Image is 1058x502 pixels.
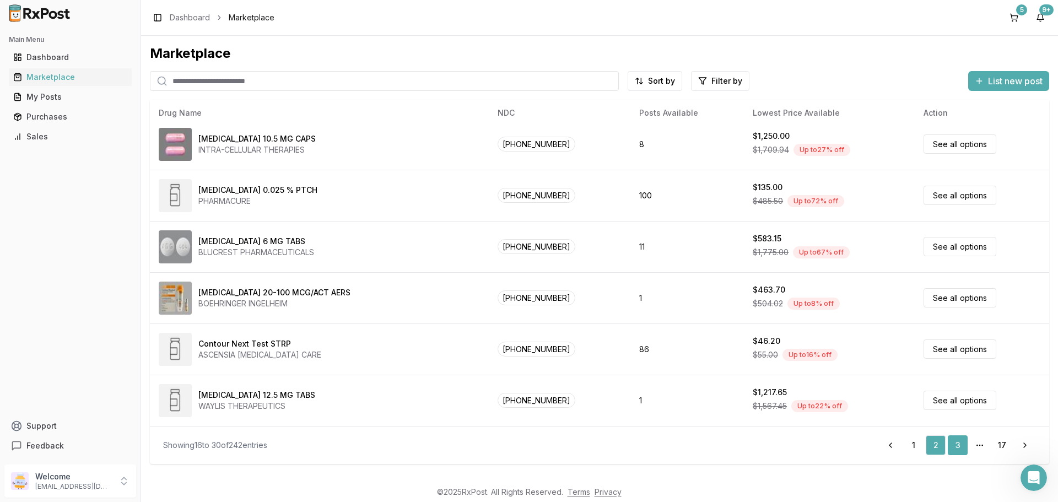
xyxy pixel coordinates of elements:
span: [PHONE_NUMBER] [498,137,575,152]
div: $46.20 [753,336,780,347]
span: [PHONE_NUMBER] [498,393,575,408]
th: Drug Name [150,100,489,126]
span: $1,775.00 [753,247,789,258]
div: INTRA-CELLULAR THERAPIES [198,144,316,155]
img: RxPost Logo [4,4,75,22]
div: $1,217.65 [753,387,787,398]
div: 9+ [1039,4,1054,15]
div: BLUCREST PHARMACEUTICALS [198,247,314,258]
a: Terms [568,487,590,496]
a: Go to next page [1014,435,1036,455]
th: NDC [489,100,630,126]
a: 1 [904,435,924,455]
div: Contour Next Test STRP [198,338,291,349]
div: [MEDICAL_DATA] 12.5 MG TABS [198,390,315,401]
img: Coreg 12.5 MG TABS [159,384,192,417]
div: Showing 16 to 30 of 242 entries [163,440,267,451]
td: 100 [630,170,744,221]
button: Sort by [628,71,682,91]
span: List new post [988,74,1043,88]
div: [MEDICAL_DATA] 6 MG TABS [198,236,305,247]
a: See all options [924,237,996,256]
h2: Main Menu [9,35,132,44]
nav: pagination [879,435,1036,455]
img: Caplyta 10.5 MG CAPS [159,128,192,161]
td: 86 [630,323,744,375]
iframe: Intercom live chat [1021,465,1047,491]
span: $55.00 [753,349,778,360]
td: 11 [630,221,744,272]
p: Welcome [35,471,112,482]
a: See all options [924,288,996,307]
td: 1 [630,375,744,426]
img: Carbinoxamine Maleate 6 MG TABS [159,230,192,263]
div: WAYLIS THERAPEUTICS [198,401,315,412]
p: [EMAIL_ADDRESS][DOMAIN_NAME] [35,482,112,491]
div: BOEHRINGER INGELHEIM [198,298,350,309]
div: Dashboard [13,52,127,63]
div: $135.00 [753,182,782,193]
td: 1 [630,272,744,323]
a: Dashboard [9,47,132,67]
span: $1,709.94 [753,144,789,155]
div: 5 [1016,4,1027,15]
span: [PHONE_NUMBER] [498,290,575,305]
img: Contour Next Test STRP [159,333,192,366]
div: Marketplace [150,45,1049,62]
a: See all options [924,186,996,205]
img: Capsaicin 0.025 % PTCH [159,179,192,212]
div: Up to 27 % off [793,144,850,156]
button: Support [4,416,136,436]
span: Filter by [711,75,742,87]
a: See all options [924,134,996,154]
div: Up to 72 % off [787,195,844,207]
div: [MEDICAL_DATA] 0.025 % PTCH [198,185,317,196]
button: 9+ [1032,9,1049,26]
a: 3 [948,435,968,455]
button: List new post [968,71,1049,91]
div: $1,250.00 [753,131,790,142]
a: See all options [924,391,996,410]
img: User avatar [11,472,29,490]
div: $463.70 [753,284,785,295]
div: Sales [13,131,127,142]
a: Marketplace [9,67,132,87]
a: Sales [9,127,132,147]
nav: breadcrumb [170,12,274,23]
a: 2 [926,435,946,455]
img: Combivent Respimat 20-100 MCG/ACT AERS [159,282,192,315]
th: Action [915,100,1049,126]
a: Dashboard [170,12,210,23]
th: Lowest Price Available [744,100,915,126]
span: Marketplace [229,12,274,23]
div: Marketplace [13,72,127,83]
a: Privacy [595,487,622,496]
button: Feedback [4,436,136,456]
a: See all options [924,339,996,359]
span: Sort by [648,75,675,87]
button: Purchases [4,108,136,126]
div: [MEDICAL_DATA] 10.5 MG CAPS [198,133,316,144]
span: [PHONE_NUMBER] [498,342,575,357]
span: Feedback [26,440,64,451]
th: Posts Available [630,100,744,126]
a: Purchases [9,107,132,127]
button: 5 [1005,9,1023,26]
span: [PHONE_NUMBER] [498,239,575,254]
div: Up to 67 % off [793,246,850,258]
a: List new post [968,77,1049,88]
button: Sales [4,128,136,145]
span: $1,567.45 [753,401,787,412]
button: My Posts [4,88,136,106]
td: 8 [630,118,744,170]
a: My Posts [9,87,132,107]
button: Dashboard [4,48,136,66]
div: Up to 8 % off [787,298,840,310]
div: PHARMACURE [198,196,317,207]
a: 17 [992,435,1012,455]
div: $583.15 [753,233,781,244]
span: [PHONE_NUMBER] [498,188,575,203]
div: ASCENSIA [MEDICAL_DATA] CARE [198,349,321,360]
button: Filter by [691,71,749,91]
